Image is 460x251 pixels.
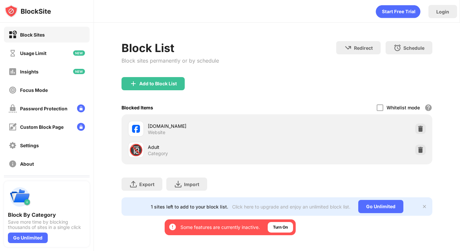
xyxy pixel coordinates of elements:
div: [DOMAIN_NAME] [148,123,277,129]
img: password-protection-off.svg [9,104,17,113]
div: Block List [122,41,219,55]
img: error-circle-white.svg [169,223,176,231]
div: About [20,161,34,167]
div: Export [139,181,154,187]
div: Block sites permanently or by schedule [122,57,219,64]
img: about-off.svg [9,160,17,168]
div: Website [148,129,165,135]
div: 🔞 [129,143,143,157]
div: animation [376,5,420,18]
div: 1 sites left to add to your block list. [151,204,228,209]
img: customize-block-page-off.svg [9,123,17,131]
img: lock-menu.svg [77,123,85,131]
div: Redirect [354,45,373,51]
div: Category [148,151,168,156]
img: favicons [132,125,140,133]
div: Go Unlimited [358,200,403,213]
div: Import [184,181,199,187]
div: Turn On [273,224,288,231]
img: block-on.svg [9,31,17,39]
div: Settings [20,143,39,148]
div: Blocked Items [122,105,153,110]
div: Focus Mode [20,87,48,93]
img: new-icon.svg [73,69,85,74]
div: Block Sites [20,32,45,38]
img: time-usage-off.svg [9,49,17,57]
img: insights-off.svg [9,68,17,76]
div: Whitelist mode [387,105,420,110]
div: Save more time by blocking thousands of sites in a single click [8,219,86,230]
div: Block By Category [8,211,86,218]
div: Add to Block List [139,81,177,86]
img: logo-blocksite.svg [5,5,51,18]
div: Go Unlimited [8,233,48,243]
div: Login [436,9,449,14]
img: settings-off.svg [9,141,17,150]
img: focus-off.svg [9,86,17,94]
div: Insights [20,69,39,74]
img: push-categories.svg [8,185,32,209]
img: lock-menu.svg [77,104,85,112]
div: Custom Block Page [20,124,64,130]
div: Adult [148,144,277,151]
div: Some features are currently inactive. [180,224,260,231]
img: x-button.svg [422,204,427,209]
div: Usage Limit [20,50,46,56]
img: new-icon.svg [73,50,85,56]
div: Schedule [403,45,424,51]
div: Click here to upgrade and enjoy an unlimited block list. [232,204,350,209]
div: Password Protection [20,106,68,111]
